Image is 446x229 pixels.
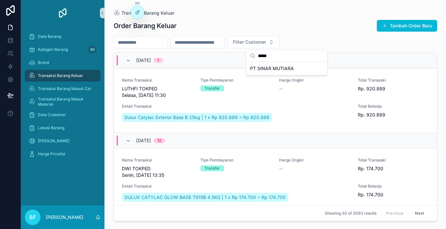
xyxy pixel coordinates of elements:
[122,78,193,83] span: Nama Transaksi
[114,148,437,212] a: Nama TransaksiDWI TOKPED Senin, [DATE] 13:35Tipe PembayaranTransferHarga Ongkir--Total TransaskiR...
[25,135,101,147] a: [PERSON_NAME]
[204,85,220,91] div: Transfer
[279,78,350,83] span: Harga Ongkir
[200,158,271,163] span: Tipe Pembayaran
[121,10,174,16] span: Transaksi Barang Keluar
[124,194,286,201] span: DULUX CATYLAC GLOW BASE T915B 4.5KG | 1 x Rp 174.700 = Rp 174.700
[25,44,101,55] a: Kategori Barang96
[25,122,101,134] a: Lokasi Barang
[358,85,429,92] span: Rp. 920.889
[410,208,429,218] button: Next
[114,10,174,16] a: Transaksi Barang Keluar
[38,151,65,157] span: Harga Pricelist
[358,104,429,109] span: Total Belanja
[246,62,327,75] div: Suggestions
[29,213,36,221] span: BF
[325,211,376,216] span: Showing 30 of 3092 results
[204,165,220,171] div: Transfer
[157,58,159,63] div: 1
[122,104,350,109] span: Detail Transaksi
[38,97,94,107] span: Transaksi Barang Masuk Material
[279,165,283,172] span: --
[38,86,91,91] span: Transaksi Barang Masuk Cat
[25,96,101,108] a: Transaksi Barang Masuk Material
[122,165,193,178] span: DWI TOKPED Senin, [DATE] 13:35
[358,112,429,118] span: Rp. 920.889
[358,184,429,189] span: Total Belanja
[46,214,83,221] p: [PERSON_NAME]
[157,138,161,143] div: 12
[114,68,437,132] a: Nama TransaksiLUTHFI TOKPED Selasa, [DATE] 11:30Tipe PembayaranTransferHarga Ongkir--Total Transa...
[250,65,294,72] span: PT SINAR MUTIARA
[38,125,64,130] span: Lokasi Barang
[25,70,101,82] a: Transaksi Barang Keluar
[57,8,68,18] img: App logo
[377,20,437,32] button: Tambah Order Baru
[21,26,104,168] div: scrollable content
[25,83,101,95] a: Transaksi Barang Masuk Cat
[88,46,97,53] div: 96
[227,36,279,48] button: Select Button
[38,47,68,52] span: Kategori Barang
[122,113,272,122] a: Dulux Catylac Exterior Base B 25kg | 1 x Rp 920.889 = Rp 920.889
[358,158,429,163] span: Total Transaski
[358,191,429,198] span: Rp. 174.700
[124,114,269,121] span: Dulux Catylac Exterior Base B 25kg | 1 x Rp 920.889 = Rp 920.889
[38,138,70,144] span: [PERSON_NAME]
[136,137,151,144] span: [DATE]
[38,60,49,65] span: Brand
[279,158,350,163] span: Harga Ongkir
[25,148,101,160] a: Harga Pricelist
[358,165,429,172] span: Rp. 174.700
[200,78,271,83] span: Tipe Pembayaran
[233,39,266,45] span: Filter Customer
[25,57,101,69] a: Brand
[38,34,61,39] span: Data Barang
[25,31,101,42] a: Data Barang
[38,73,83,78] span: Transaksi Barang Keluar
[279,85,283,92] span: --
[122,85,193,99] span: LUTHFI TOKPED Selasa, [DATE] 11:30
[25,109,101,121] a: Data Customer
[136,57,151,64] span: [DATE]
[38,112,66,117] span: Data Customer
[122,158,193,163] span: Nama Transaksi
[122,184,350,189] span: Detail Transaksi
[122,193,288,202] a: DULUX CATYLAC GLOW BASE T915B 4.5KG | 1 x Rp 174.700 = Rp 174.700
[114,21,177,30] h1: Order Barang Keluar
[358,78,429,83] span: Total Transaski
